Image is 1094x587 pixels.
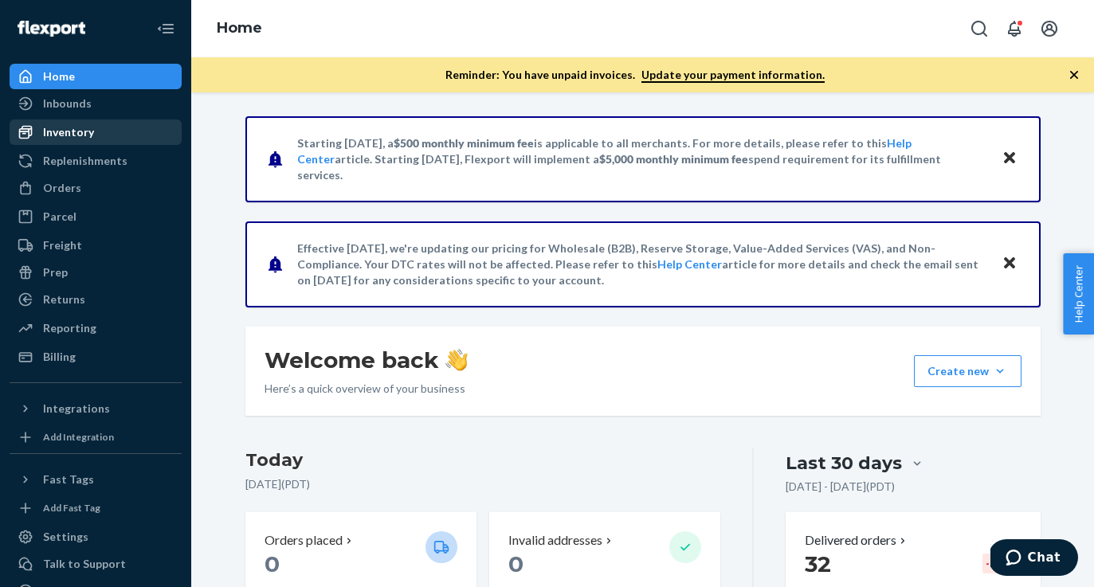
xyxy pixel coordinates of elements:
button: Close [999,252,1020,276]
span: $5,000 monthly minimum fee [599,152,748,166]
a: Add Integration [10,428,182,447]
a: Settings [10,524,182,550]
div: -96.1 % [982,554,1021,573]
a: Freight [10,233,182,258]
a: Reporting [10,315,182,341]
button: Close [999,147,1020,170]
p: Starting [DATE], a is applicable to all merchants. For more details, please refer to this article... [297,135,986,183]
p: Invalid addresses [508,531,602,550]
span: 32 [805,550,831,577]
span: 0 [508,550,523,577]
div: Reporting [43,320,96,336]
div: Settings [43,529,88,545]
button: Delivered orders [805,531,909,550]
div: Freight [43,237,82,253]
div: Replenishments [43,153,127,169]
div: Billing [43,349,76,365]
p: [DATE] ( PDT ) [245,476,721,492]
div: Orders [43,180,81,196]
a: Billing [10,344,182,370]
div: Returns [43,292,85,307]
div: Inventory [43,124,94,140]
a: Add Fast Tag [10,499,182,518]
span: 0 [265,550,280,577]
p: Here’s a quick overview of your business [265,381,468,397]
button: Talk to Support [10,551,182,577]
a: Update your payment information. [641,68,825,83]
ol: breadcrumbs [204,6,275,52]
div: Add Fast Tag [43,501,100,515]
button: Help Center [1063,253,1094,335]
p: Effective [DATE], we're updating our pricing for Wholesale (B2B), Reserve Storage, Value-Added Se... [297,241,986,288]
button: Open Search Box [963,13,995,45]
button: Fast Tags [10,467,182,492]
a: Returns [10,287,182,312]
a: Inbounds [10,91,182,116]
button: Close Navigation [150,13,182,45]
div: Last 30 days [786,451,902,475]
a: Replenishments [10,148,182,174]
div: Parcel [43,209,76,225]
h1: Welcome back [265,346,468,374]
p: [DATE] - [DATE] ( PDT ) [786,479,895,495]
div: Fast Tags [43,472,94,487]
div: Prep [43,264,68,280]
p: Reminder: You have unpaid invoices. [445,67,825,83]
a: Home [10,64,182,89]
p: Orders placed [265,531,343,550]
a: Home [217,19,262,37]
a: Prep [10,260,182,285]
a: Parcel [10,204,182,229]
span: $500 monthly minimum fee [394,136,534,150]
a: Orders [10,175,182,201]
button: Integrations [10,396,182,421]
button: Create new [914,355,1021,387]
div: Talk to Support [43,556,126,572]
button: Open account menu [1033,13,1065,45]
img: hand-wave emoji [445,349,468,371]
h3: Today [245,448,721,473]
iframe: Opens a widget where you can chat to one of our agents [990,539,1078,579]
div: Inbounds [43,96,92,112]
a: Inventory [10,119,182,145]
img: Flexport logo [18,21,85,37]
div: Home [43,68,75,84]
a: Help Center [657,257,722,271]
button: Open notifications [998,13,1030,45]
div: Add Integration [43,430,114,444]
div: Integrations [43,401,110,417]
